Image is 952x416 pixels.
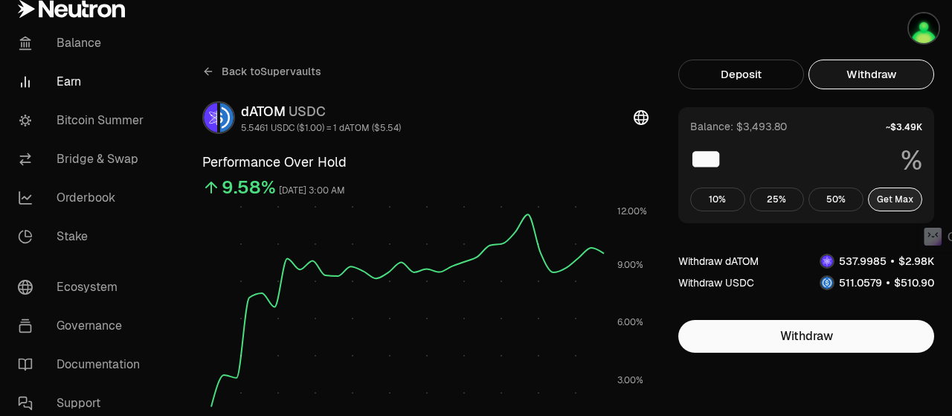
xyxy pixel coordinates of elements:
[222,64,321,79] span: Back to Supervaults
[6,217,161,256] a: Stake
[808,60,934,89] button: Withdraw
[220,103,234,132] img: USDC Logo
[241,122,401,134] div: 5.5461 USDC ($1.00) = 1 dATOM ($5.54)
[690,119,787,134] div: Balance: $3,493.80
[6,268,161,307] a: Ecosystem
[678,320,934,353] button: Withdraw
[678,254,759,269] div: Withdraw dATOM
[204,103,217,132] img: dATOM Logo
[6,63,161,101] a: Earn
[901,146,922,176] span: %
[750,188,805,211] button: 25%
[821,277,833,289] img: USDC Logo
[202,60,321,83] a: Back toSupervaults
[808,188,863,211] button: 50%
[6,24,161,63] a: Balance
[6,345,161,384] a: Documentation
[6,307,161,345] a: Governance
[690,188,745,211] button: 10%
[279,182,345,199] div: [DATE] 3:00 AM
[909,13,939,43] img: Kycka wallet
[617,374,643,386] tspan: 3.00%
[6,179,161,217] a: Orderbook
[617,316,643,328] tspan: 6.00%
[617,205,647,217] tspan: 12.00%
[202,152,649,173] h3: Performance Over Hold
[868,188,923,211] button: Get Max
[241,101,401,122] div: dATOM
[821,255,833,267] img: dATOM Logo
[678,275,754,290] div: Withdraw USDC
[6,101,161,140] a: Bitcoin Summer
[678,60,804,89] button: Deposit
[289,103,326,120] span: USDC
[617,259,643,271] tspan: 9.00%
[222,176,276,199] div: 9.58%
[6,140,161,179] a: Bridge & Swap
